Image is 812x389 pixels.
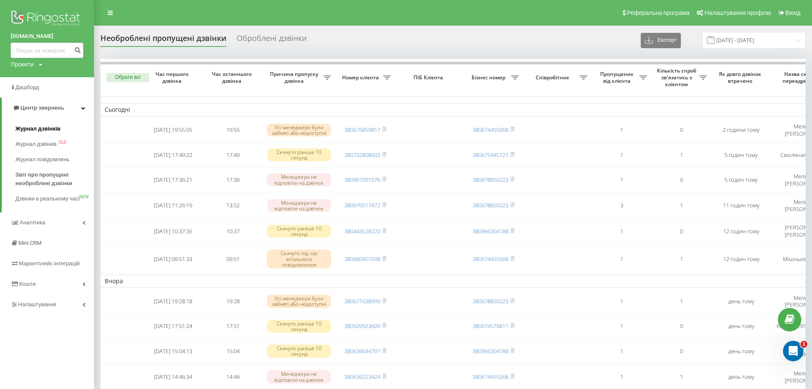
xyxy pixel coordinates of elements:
td: 1 [592,144,651,166]
a: 380674455068 [472,126,508,134]
div: Усі менеджери були зайняті або недоступні [267,124,331,136]
iframe: Intercom live chat [783,341,803,361]
div: Скинуто раніше 10 секунд [267,148,331,161]
span: Журнал дзвінків [15,125,61,133]
a: 380732808003 [344,151,380,159]
a: 380509923609 [344,322,380,330]
td: 0 [651,219,711,243]
td: 1 [592,365,651,389]
td: 1 [592,339,651,363]
td: 1 [592,245,651,273]
td: 1 [592,118,651,142]
a: 380636644797 [344,347,380,355]
td: 17:49 [203,144,263,166]
span: Аналiтика [20,219,45,226]
input: Пошук за номером [11,43,83,58]
a: Дзвінки в реальному часіNEW [15,191,94,206]
div: Менеджери не відповіли на дзвінок [267,173,331,186]
td: [DATE] 17:36:21 [143,168,203,192]
span: Маркетплейс інтеграцій [19,260,80,267]
div: Скинуто раніше 10 секунд [267,225,331,238]
a: 380674455068 [472,373,508,380]
a: 380970017472 [344,201,380,209]
div: Усі менеджери були зайняті або недоступні [267,295,331,308]
div: Менеджери не відповіли на дзвінок [267,370,331,383]
span: Mini CRM [18,240,41,246]
span: Налаштування [18,301,56,308]
span: Час останнього дзвінка [210,71,256,84]
td: 1 [592,289,651,313]
div: Необроблені пропущені дзвінки [100,34,226,47]
button: Експорт [641,33,681,48]
span: Кількість спроб зв'язатись з клієнтом [656,67,699,87]
span: Як довго дзвінок втрачено [718,71,764,84]
span: Дзвінки в реальному часі [15,194,79,203]
a: 380678850223 [472,297,508,305]
div: Скинуто раніше 10 секунд [267,345,331,357]
a: 380674455068 [472,255,508,263]
span: Пропущених від клієнта [596,71,639,84]
span: Реферальна програма [627,9,690,16]
span: Співробітник [528,74,580,81]
td: [DATE] 17:49:22 [143,144,203,166]
td: 14:46 [203,365,263,389]
a: 380674576811 [472,322,508,330]
td: 19:28 [203,289,263,313]
a: 380966304188 [472,347,508,355]
a: 380676859817 [344,126,380,134]
span: ПІБ Клієнта [402,74,456,81]
td: 3 [592,194,651,218]
a: Звіт про пропущені необроблені дзвінки [15,167,94,191]
td: 0 [651,315,711,337]
span: Налаштування профілю [704,9,771,16]
td: 12 годин тому [711,219,771,243]
a: 380680907098 [344,255,380,263]
td: 0 [651,118,711,142]
td: [DATE] 10:37:35 [143,219,203,243]
span: Центр звернень [21,105,64,111]
td: [DATE] 14:46:34 [143,365,203,389]
span: Журнал повідомлень [15,155,70,164]
td: 15:04 [203,339,263,363]
a: 380639223424 [344,373,380,380]
a: 380671638999 [344,297,380,305]
span: Номер клієнта [340,74,383,81]
a: Журнал дзвінків [15,121,94,136]
span: 1 [800,341,807,348]
td: 17:36 [203,168,263,192]
span: Звіт про пропущені необроблені дзвінки [15,171,90,188]
div: Скинуто раніше 10 секунд [267,320,331,333]
td: 1 [651,144,711,166]
img: Ringostat logo [11,9,83,30]
span: Причина пропуску дзвінка [267,71,323,84]
td: 1 [651,365,711,389]
a: 380675945727 [472,151,508,159]
a: 380678850223 [472,201,508,209]
td: день тому [711,339,771,363]
td: 10:37 [203,219,263,243]
td: [DATE] 11:26:19 [143,194,203,218]
td: 1 [651,194,711,218]
td: [DATE] 09:51:33 [143,245,203,273]
td: 17:51 [203,315,263,337]
td: 1 [592,315,651,337]
td: 09:51 [203,245,263,273]
td: 1 [592,219,651,243]
span: Вихід [786,9,800,16]
td: день тому [711,289,771,313]
td: 19:55 [203,118,263,142]
a: 380966304188 [472,227,508,235]
td: день тому [711,315,771,337]
span: Дашборд [15,84,39,90]
div: Проекти [11,60,34,69]
span: Журнал дзвінків [15,140,56,148]
td: [DATE] 19:28:18 [143,289,203,313]
td: 1 [651,245,711,273]
td: день тому [711,365,771,389]
td: 0 [651,339,711,363]
a: 380678850223 [472,176,508,183]
td: 5 годин тому [711,168,771,192]
div: Оброблені дзвінки [237,34,307,47]
button: Обрати всі [106,73,149,82]
td: 5 годин тому [711,144,771,166]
